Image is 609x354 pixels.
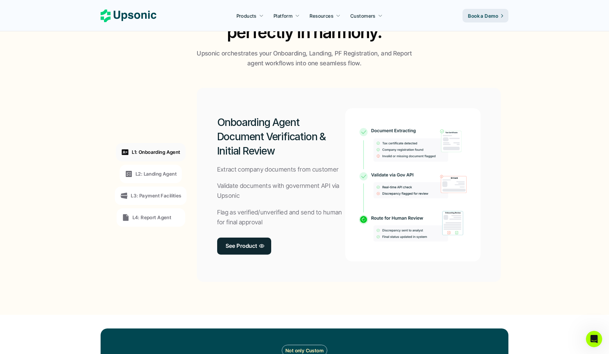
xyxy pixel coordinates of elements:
[468,12,498,19] p: Book a Demo
[274,12,293,19] p: Platform
[132,148,180,156] p: L1: Onboarding Agent
[217,165,339,175] p: Extract company documents from customer
[217,238,271,255] a: See Product
[133,214,172,221] p: L4: Report Agent
[136,170,177,177] p: L2: Landing Agent
[194,49,415,68] p: Upsonic orchestrates your Onboarding, Landing, PF Registration, and Report agent workflows into o...
[310,12,333,19] p: Resources
[350,12,376,19] p: Customers
[217,115,346,158] h2: Onboarding Agent Document Verification & Initial Review
[463,9,508,22] a: Book a Demo
[237,12,257,19] p: Products
[232,10,268,22] a: Products
[285,347,324,354] p: Not only Custom
[217,181,346,201] p: Validate documents with government API via Upsonic
[226,241,257,251] p: See Product
[217,208,346,227] p: Flag as verified/unverified and send to human for final approval
[586,331,602,347] iframe: Intercom live chat
[131,192,181,199] p: L3: Payment Facilities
